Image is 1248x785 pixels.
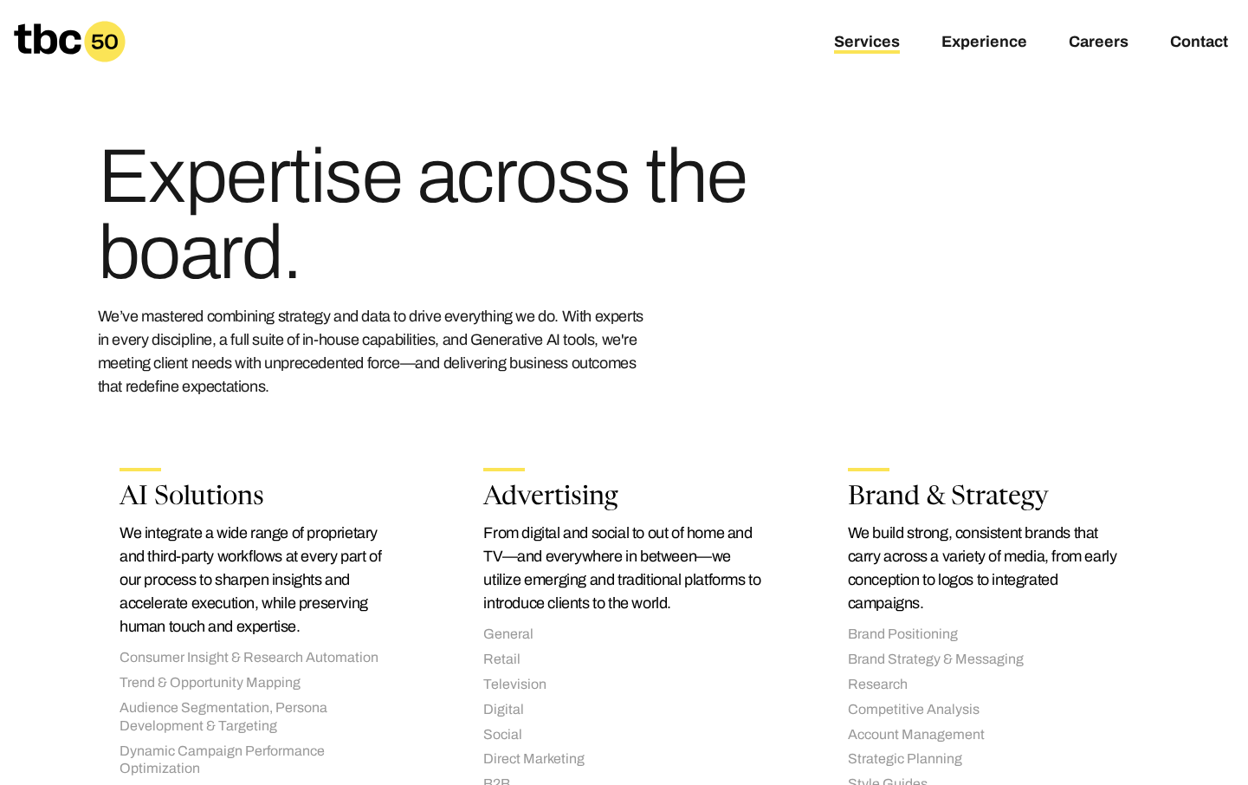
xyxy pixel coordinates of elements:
[483,626,764,644] li: General
[120,522,400,639] p: We integrate a wide range of proprietary and third-party workflows at every part of our process t...
[98,305,652,399] p: We’ve mastered combining strategy and data to drive everything we do. With experts in every disci...
[1170,33,1228,54] a: Contact
[848,651,1128,669] li: Brand Strategy & Messaging
[14,21,126,62] a: Homepage
[120,674,400,692] li: Trend & Opportunity Mapping
[483,726,764,744] li: Social
[120,743,400,779] li: Dynamic Campaign Performance Optimization
[98,139,763,291] h1: Expertise across the board.
[483,522,764,615] p: From digital and social to out of home and TV—and everywhere in between—we utilize emerging and t...
[1069,33,1128,54] a: Careers
[834,33,900,54] a: Services
[483,676,764,694] li: Television
[848,676,1128,694] li: Research
[848,485,1128,511] h2: Brand & Strategy
[120,485,400,511] h2: AI Solutions
[848,626,1128,644] li: Brand Positioning
[120,649,400,667] li: Consumer Insight & Research Automation
[848,726,1128,744] li: Account Management
[848,750,1128,769] li: Strategic Planning
[483,701,764,719] li: Digital
[848,522,1128,615] p: We build strong, consistent brands that carry across a variety of media, from early conception to...
[941,33,1027,54] a: Experience
[120,699,400,736] li: Audience Segmentation, Persona Development & Targeting
[483,750,764,769] li: Direct Marketing
[483,485,764,511] h2: Advertising
[483,651,764,669] li: Retail
[848,701,1128,719] li: Competitive Analysis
